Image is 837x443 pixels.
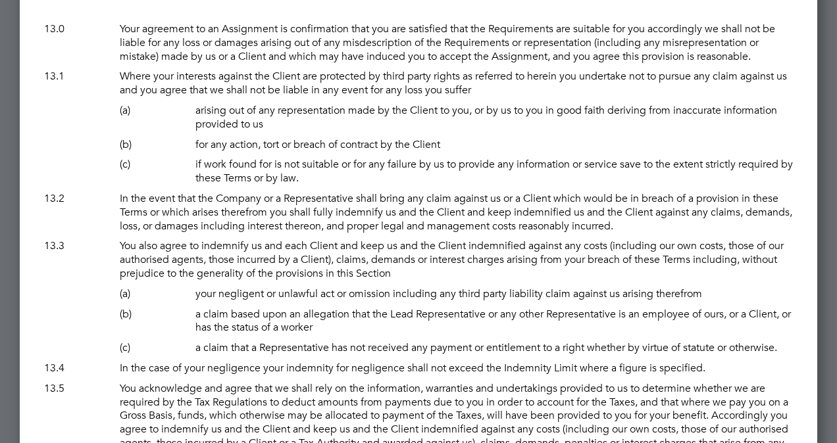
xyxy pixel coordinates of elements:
[41,379,116,399] p: 13.5
[116,66,796,101] p: Where your interests against the Client are protected by third party rights as referred to herein...
[192,101,796,135] p: arising out of any representation made by the Client to you, or by us to you in good faith derivi...
[116,135,192,155] p: (b)
[192,135,796,155] p: for any action, tort or breach of contract by the Client
[192,154,796,189] p: if work found for is not suitable or for any failure by us to provide any information or service ...
[116,358,796,379] p: In the case of your negligence your indemnity for negligence shall not exceed the Indemnity Limit...
[41,236,116,256] p: 13.3
[116,189,796,236] p: In the event that the Company or a Representative shall bring any claim against us or a Client wh...
[41,358,116,379] p: 13.4
[41,66,116,87] p: 13.1
[192,304,796,338] p: a claim based upon an allegation that the Lead Representative or any other Representative is an e...
[116,101,192,121] p: (a)
[41,19,116,39] p: 13.0
[116,154,192,175] p: (c)
[192,338,796,358] p: a claim that a Representative has not received any payment or entitlement to a right whether by v...
[116,304,192,325] p: (b)
[116,236,796,283] p: You also agree to indemnify us and each Client and keep us and the Client indemnified against any...
[116,284,192,304] p: (a)
[41,189,116,209] p: 13.2
[116,19,796,66] p: Your agreement to an Assignment is confirmation that you are satisfied that the Requirements are ...
[192,284,796,304] p: your negligent or unlawful act or omission including any third party liability claim against us a...
[116,338,192,358] p: (c)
